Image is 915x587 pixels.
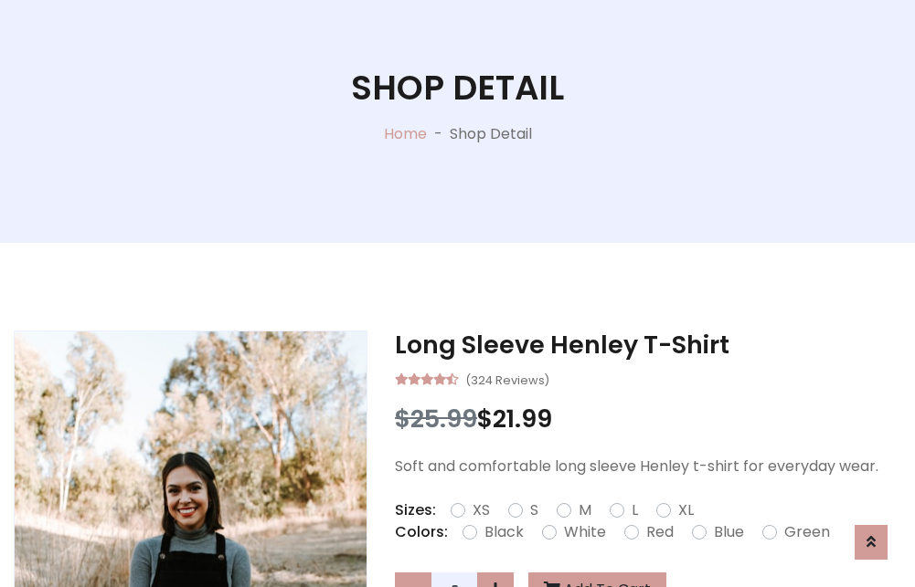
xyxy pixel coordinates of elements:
label: Black [484,521,524,543]
p: - [427,123,450,145]
label: S [530,499,538,521]
label: White [564,521,606,543]
span: 21.99 [493,402,552,435]
label: M [579,499,591,521]
h3: $ [395,404,901,434]
label: XS [473,499,490,521]
h3: Long Sleeve Henley T-Shirt [395,330,901,360]
p: Colors: [395,521,448,543]
label: L [632,499,638,521]
span: $25.99 [395,402,477,435]
p: Sizes: [395,499,436,521]
label: XL [678,499,694,521]
p: Soft and comfortable long sleeve Henley t-shirt for everyday wear. [395,456,901,477]
label: Red [646,521,674,543]
a: Home [384,123,427,144]
h1: Shop Detail [351,68,564,108]
label: Blue [714,521,744,543]
p: Shop Detail [450,123,532,145]
small: (324 Reviews) [465,368,549,390]
label: Green [784,521,830,543]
